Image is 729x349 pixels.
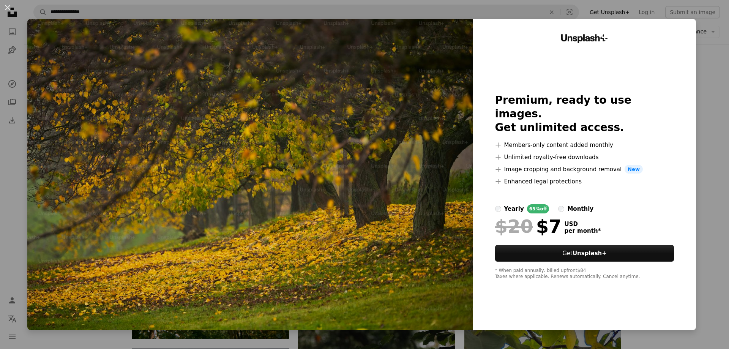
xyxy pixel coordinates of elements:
[565,221,601,227] span: USD
[527,204,549,213] div: 65% off
[625,165,643,174] span: New
[495,216,562,236] div: $7
[504,204,524,213] div: yearly
[567,204,593,213] div: monthly
[495,177,674,186] li: Enhanced legal protections
[495,141,674,150] li: Members-only content added monthly
[573,250,607,257] strong: Unsplash+
[495,245,674,262] button: GetUnsplash+
[495,206,501,212] input: yearly65%off
[495,268,674,280] div: * When paid annually, billed upfront $84 Taxes where applicable. Renews automatically. Cancel any...
[495,93,674,134] h2: Premium, ready to use images. Get unlimited access.
[565,227,601,234] span: per month *
[495,153,674,162] li: Unlimited royalty-free downloads
[495,216,533,236] span: $20
[495,165,674,174] li: Image cropping and background removal
[558,206,564,212] input: monthly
